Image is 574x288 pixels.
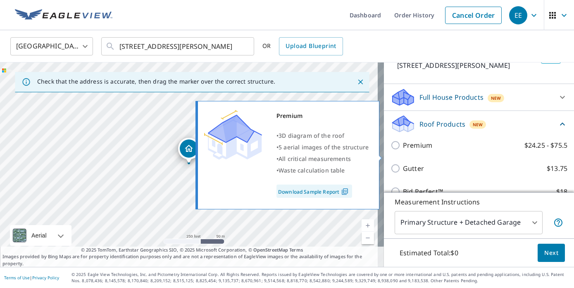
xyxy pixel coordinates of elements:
[419,92,483,102] p: Full House Products
[419,119,465,129] p: Roof Products
[445,7,502,24] a: Cancel Order
[279,37,343,55] a: Upload Blueprint
[339,188,350,195] img: Pdf Icon
[391,114,567,134] div: Roof ProductsNew
[81,247,303,254] span: © 2025 TomTom, Earthstar Geographics SIO, © 2025 Microsoft Corporation, ©
[276,185,352,198] a: Download Sample Report
[29,225,49,246] div: Aerial
[119,35,237,58] input: Search by address or latitude-longitude
[391,87,567,107] div: Full House ProductsNew
[10,225,71,246] div: Aerial
[279,132,344,139] span: 3D diagram of the roof
[276,130,369,142] div: •
[491,95,501,101] span: New
[279,143,369,151] span: 5 aerial images of the structure
[71,271,570,284] p: © 2025 Eagle View Technologies, Inc. and Pictometry International Corp. All Rights Reserved. Repo...
[403,163,424,173] p: Gutter
[279,166,345,174] span: Waste calculation table
[15,9,112,22] img: EV Logo
[276,142,369,153] div: •
[276,153,369,165] div: •
[362,219,374,232] a: Current Level 17, Zoom In
[37,78,275,85] p: Check that the address is accurate, then drag the marker over the correct structure.
[403,187,443,197] p: Bid Perfect™
[276,165,369,176] div: •
[547,163,567,173] p: $13.75
[276,110,369,122] div: Premium
[262,37,343,55] div: OR
[289,247,303,253] a: Terms
[538,244,565,262] button: Next
[4,275,59,280] p: |
[355,77,366,87] button: Close
[10,35,93,58] div: [GEOGRAPHIC_DATA]
[509,6,527,24] div: EE
[32,275,59,281] a: Privacy Policy
[393,244,465,262] p: Estimated Total: $0
[544,248,558,258] span: Next
[395,211,543,234] div: Primary Structure + Detached Garage
[253,247,288,253] a: OpenStreetMap
[395,197,563,207] p: Measurement Instructions
[286,41,336,51] span: Upload Blueprint
[204,110,262,160] img: Premium
[4,275,30,281] a: Terms of Use
[279,155,351,163] span: All critical measurements
[556,187,567,197] p: $18
[403,140,432,150] p: Premium
[553,218,563,228] span: Your report will include the primary structure and a detached garage if one exists.
[524,140,567,150] p: $24.25 - $75.5
[473,121,483,128] span: New
[362,232,374,244] a: Current Level 17, Zoom Out
[178,138,200,163] div: Dropped pin, building 1, Residential property, 197 EMERALD ST N HAMILTON ON L8L5K9
[397,60,538,70] p: [STREET_ADDRESS][PERSON_NAME]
